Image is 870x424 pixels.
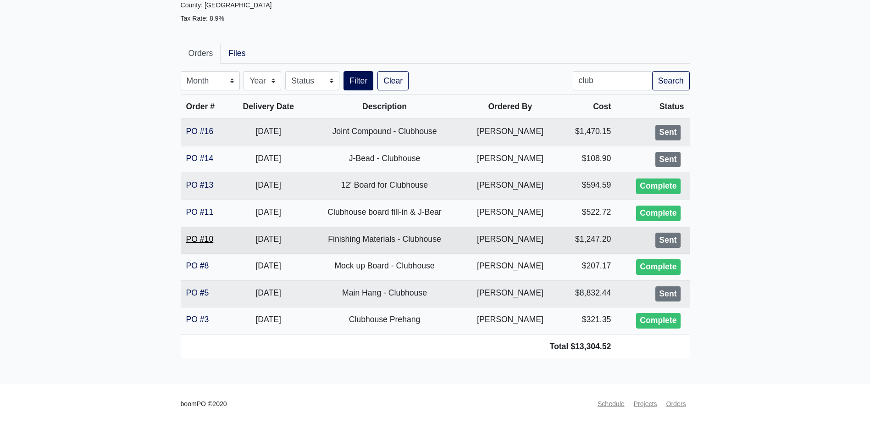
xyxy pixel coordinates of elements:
a: PO #11 [186,207,214,217]
td: $522.72 [558,200,616,227]
div: Complete [636,313,680,329]
td: J-Bead - Clubhouse [307,146,462,173]
td: [PERSON_NAME] [462,200,559,227]
td: Clubhouse Prehang [307,307,462,335]
td: [DATE] [230,200,307,227]
td: [DATE] [230,227,307,254]
td: [PERSON_NAME] [462,254,559,281]
th: Order # [181,95,230,119]
td: Clubhouse board fill-in & J-Bear [307,200,462,227]
a: Projects [630,395,661,413]
td: [PERSON_NAME] [462,173,559,200]
td: $108.90 [558,146,616,173]
button: Search [652,71,690,90]
td: Mock up Board - Clubhouse [307,254,462,281]
td: [DATE] [230,307,307,335]
td: Finishing Materials - Clubhouse [307,227,462,254]
td: $207.17 [558,254,616,281]
a: Clear [377,71,409,90]
a: Files [221,43,253,64]
a: PO #14 [186,154,214,163]
td: Joint Compound - Clubhouse [307,119,462,146]
a: Orders [181,43,221,64]
a: Schedule [594,395,628,413]
th: Status [616,95,689,119]
th: Cost [558,95,616,119]
th: Description [307,95,462,119]
a: PO #16 [186,127,214,136]
td: $1,470.15 [558,119,616,146]
div: Sent [655,233,680,248]
a: PO #10 [186,234,214,244]
td: [PERSON_NAME] [462,119,559,146]
td: [PERSON_NAME] [462,227,559,254]
td: $8,832.44 [558,280,616,307]
small: Tax Rate: 8.9% [181,15,224,22]
a: PO #13 [186,180,214,190]
td: Main Hang - Clubhouse [307,280,462,307]
td: [PERSON_NAME] [462,307,559,335]
td: $594.59 [558,173,616,200]
div: Sent [655,152,680,167]
div: Sent [655,125,680,140]
td: Total $13,304.52 [181,334,617,358]
div: Complete [636,259,680,275]
td: [DATE] [230,280,307,307]
td: [DATE] [230,254,307,281]
td: [PERSON_NAME] [462,146,559,173]
div: Sent [655,286,680,302]
th: Delivery Date [230,95,307,119]
a: PO #8 [186,261,209,270]
div: Complete [636,179,680,194]
td: 12' Board for Clubhouse [307,173,462,200]
td: $1,247.20 [558,227,616,254]
div: Complete [636,206,680,221]
td: [DATE] [230,119,307,146]
a: PO #5 [186,288,209,297]
a: Orders [662,395,689,413]
a: PO #3 [186,315,209,324]
td: [DATE] [230,146,307,173]
small: County: [GEOGRAPHIC_DATA] [181,1,272,9]
td: $321.35 [558,307,616,335]
button: Filter [344,71,373,90]
td: [PERSON_NAME] [462,280,559,307]
input: Search [573,71,652,90]
th: Ordered By [462,95,559,119]
td: [DATE] [230,173,307,200]
small: boomPO ©2020 [181,399,227,409]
